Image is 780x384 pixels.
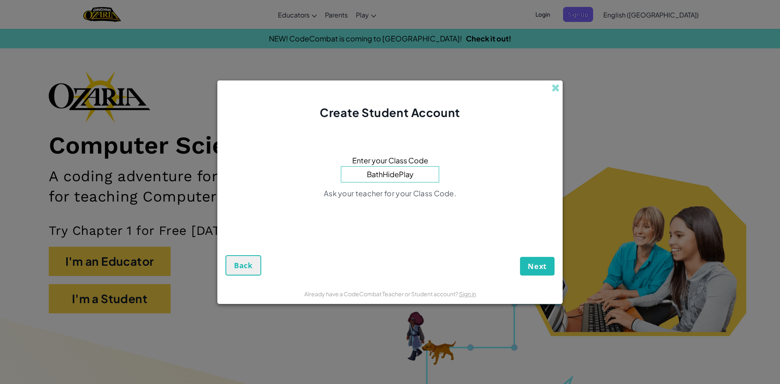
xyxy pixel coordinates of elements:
[234,260,253,270] span: Back
[520,257,555,276] button: Next
[352,154,428,166] span: Enter your Class Code
[320,105,460,119] span: Create Student Account
[225,255,261,276] button: Back
[324,189,456,198] span: Ask your teacher for your Class Code.
[528,261,547,271] span: Next
[459,290,476,297] a: Sign in
[304,290,459,297] span: Already have a CodeCombat Teacher or Student account?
